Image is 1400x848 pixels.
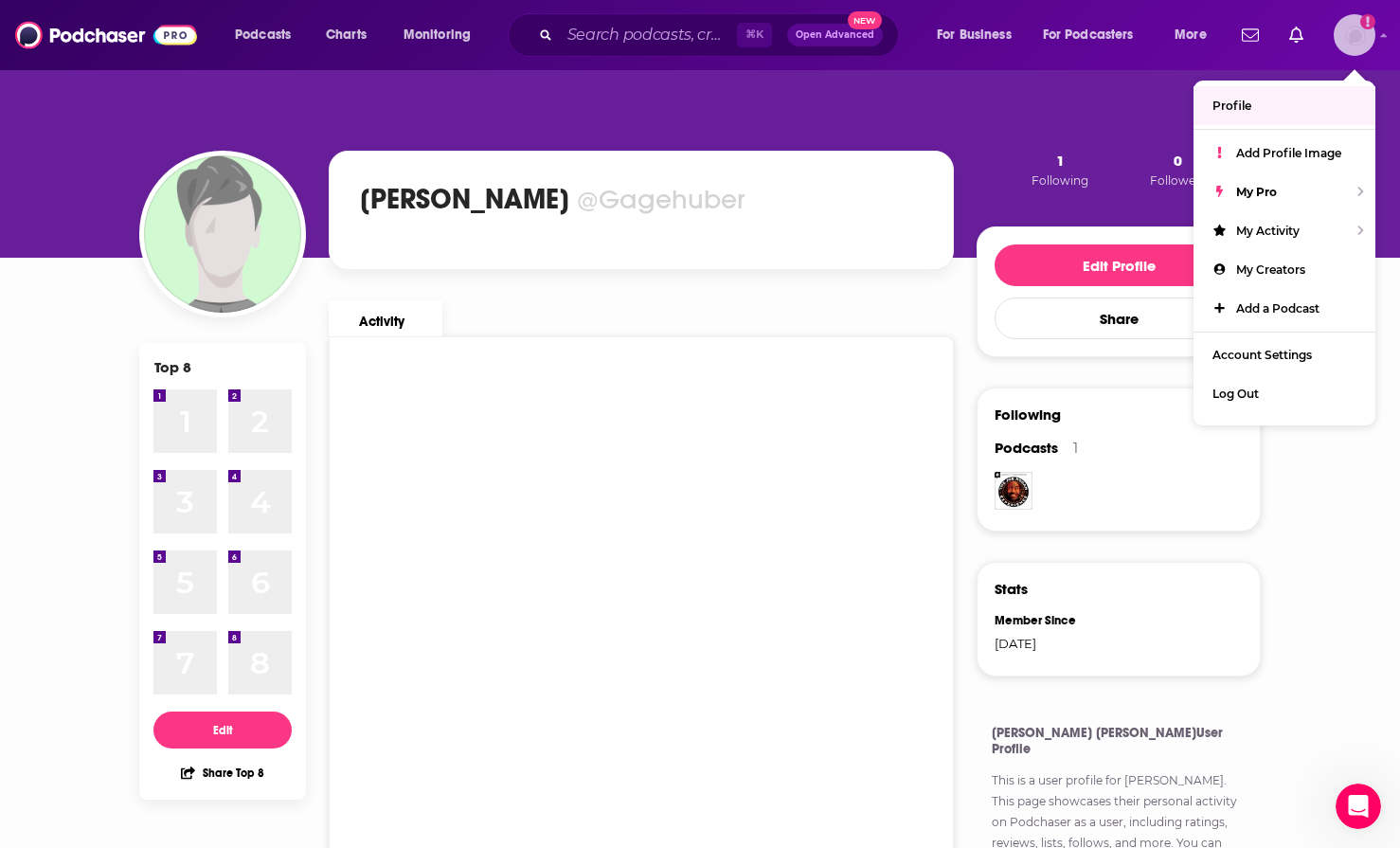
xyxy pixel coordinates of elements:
[995,636,1106,651] div: [DATE]
[995,580,1028,598] h3: Stats
[1150,173,1206,188] span: Followers
[1175,22,1207,48] span: More
[1212,99,1251,113] span: Profile
[1336,784,1381,829] iframe: Intercom live chat
[360,182,569,216] h1: [PERSON_NAME]
[1236,224,1300,238] span: My Activity
[1194,81,1375,425] ul: Show profile menu
[1124,773,1224,787] a: [PERSON_NAME]
[737,23,772,47] span: ⌘ K
[1234,19,1266,51] a: Show notifications dropdown
[1236,301,1319,316] span: Add a Podcast
[144,155,301,313] img: Gage Huber
[153,712,292,749] button: Edit
[235,22,291,48] span: Podcasts
[1334,14,1375,56] button: Show profile menu
[1194,335,1375,374] a: Account Settings
[848,11,882,29] span: New
[1032,173,1088,188] span: Following
[1174,152,1182,170] span: 0
[787,24,883,46] button: Open AdvancedNew
[1194,86,1375,125] a: Profile
[526,13,917,57] div: Search podcasts, credits, & more...
[560,20,737,50] input: Search podcasts, credits, & more...
[1282,19,1311,51] a: Show notifications dropdown
[1236,262,1305,277] span: My Creators
[995,298,1243,339] button: Share
[995,472,1032,510] img: The Joe Rogan Experience
[1031,20,1161,50] button: open menu
[1334,14,1375,56] span: Logged in as Gagehuber
[937,22,1012,48] span: For Business
[1144,151,1212,189] button: 0Followers
[796,30,874,40] span: Open Advanced
[1161,20,1230,50] button: open menu
[992,725,1246,757] h4: [PERSON_NAME] [PERSON_NAME] User Profile
[329,300,442,336] a: Activity
[995,244,1243,286] button: Edit Profile
[404,22,471,48] span: Monitoring
[314,20,378,50] a: Charts
[222,20,315,50] button: open menu
[15,17,197,53] img: Podchaser - Follow, Share and Rate Podcasts
[995,406,1061,424] div: Following
[995,439,1058,457] span: Podcasts
[1334,14,1375,56] img: User Profile
[1043,22,1134,48] span: For Podcasters
[1073,440,1078,457] div: 1
[390,20,495,50] button: open menu
[154,358,191,376] div: Top 8
[1194,250,1375,289] a: My Creators
[1212,387,1259,401] span: Log Out
[1212,348,1312,362] span: Account Settings
[577,183,745,216] div: @Gagehuber
[1026,151,1094,189] button: 1Following
[1056,152,1065,170] span: 1
[1236,185,1277,199] span: My Pro
[180,754,265,791] button: Share Top 8
[326,22,367,48] span: Charts
[1194,134,1375,172] a: Add Profile Image
[1360,14,1375,29] svg: Add a profile image
[924,20,1035,50] button: open menu
[1236,146,1341,160] span: Add Profile Image
[995,613,1106,628] div: Member Since
[1194,289,1375,328] a: Add a Podcast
